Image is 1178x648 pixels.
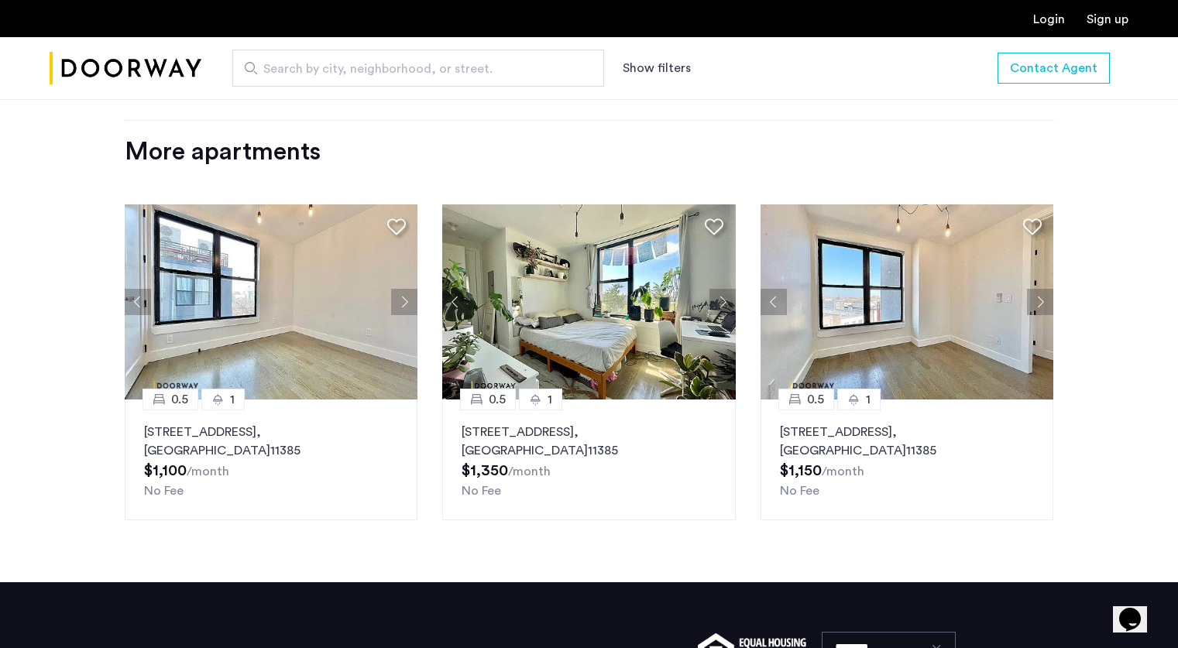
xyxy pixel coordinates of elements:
[171,390,188,409] span: 0.5
[391,289,417,315] button: Next apartment
[462,463,508,478] span: $1,350
[623,59,691,77] button: Show or hide filters
[1027,289,1053,315] button: Next apartment
[50,39,201,98] a: Cazamio Logo
[462,485,501,497] span: No Fee
[125,289,151,315] button: Previous apartment
[780,463,822,478] span: $1,150
[232,50,604,87] input: Apartment Search
[442,289,469,315] button: Previous apartment
[1113,586,1163,633] iframe: chat widget
[263,60,561,78] span: Search by city, neighborhood, or street.
[144,485,184,497] span: No Fee
[709,289,736,315] button: Next apartment
[866,390,871,409] span: 1
[761,204,1054,399] img: 2016_638639168872232139.jpeg
[125,204,418,399] img: 2016_638639168872273887.jpeg
[780,423,1035,460] p: [STREET_ADDRESS] 11385
[144,463,187,478] span: $1,100
[50,39,201,98] img: logo
[998,53,1110,84] button: button
[442,399,736,520] a: 0.51[STREET_ADDRESS], [GEOGRAPHIC_DATA]11385No Fee
[508,465,551,478] sub: /month
[780,485,819,497] span: No Fee
[144,423,399,460] p: [STREET_ADDRESS] 11385
[1010,59,1097,77] span: Contact Agent
[807,390,824,409] span: 0.5
[462,423,716,460] p: [STREET_ADDRESS] 11385
[548,390,552,409] span: 1
[1033,13,1065,26] a: Login
[761,289,787,315] button: Previous apartment
[187,465,229,478] sub: /month
[125,136,1054,167] div: More apartments
[822,465,864,478] sub: /month
[761,399,1054,520] a: 0.51[STREET_ADDRESS], [GEOGRAPHIC_DATA]11385No Fee
[125,399,418,520] a: 0.51[STREET_ADDRESS], [GEOGRAPHIC_DATA]11385No Fee
[442,204,736,399] img: dc6efc1f-24ba-4395-9182-45437e21be9a_638766076627642232.png
[230,390,235,409] span: 1
[1087,13,1128,26] a: Registration
[489,390,506,409] span: 0.5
